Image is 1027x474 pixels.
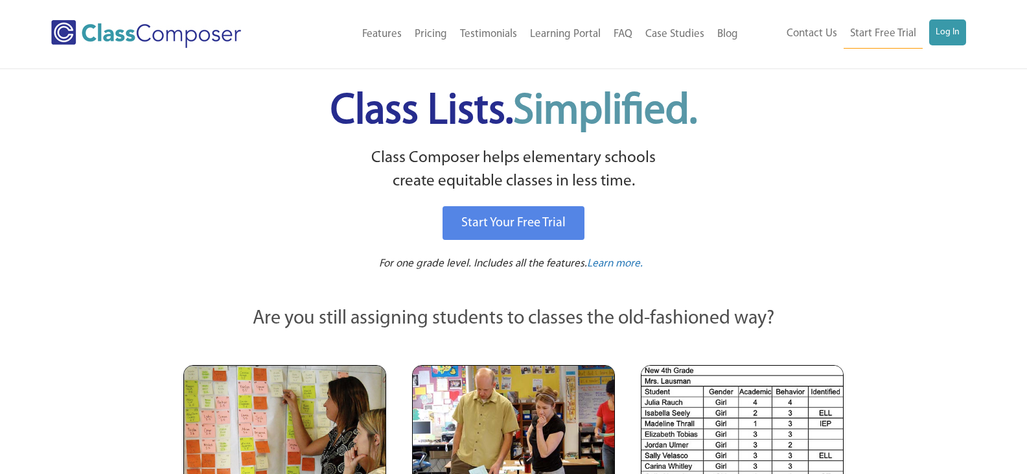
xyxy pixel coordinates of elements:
[780,19,844,48] a: Contact Us
[744,19,966,49] nav: Header Menu
[408,20,454,49] a: Pricing
[51,20,241,48] img: Class Composer
[183,305,844,333] p: Are you still assigning students to classes the old-fashioned way?
[513,91,697,133] span: Simplified.
[587,258,643,269] span: Learn more.
[844,19,923,49] a: Start Free Trial
[454,20,524,49] a: Testimonials
[461,217,566,230] span: Start Your Free Trial
[929,19,966,45] a: Log In
[330,91,697,133] span: Class Lists.
[292,20,744,49] nav: Header Menu
[524,20,607,49] a: Learning Portal
[639,20,711,49] a: Case Studies
[181,147,846,194] p: Class Composer helps elementary schools create equitable classes in less time.
[587,256,643,272] a: Learn more.
[379,258,587,269] span: For one grade level. Includes all the features.
[443,206,584,240] a: Start Your Free Trial
[356,20,408,49] a: Features
[711,20,744,49] a: Blog
[607,20,639,49] a: FAQ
